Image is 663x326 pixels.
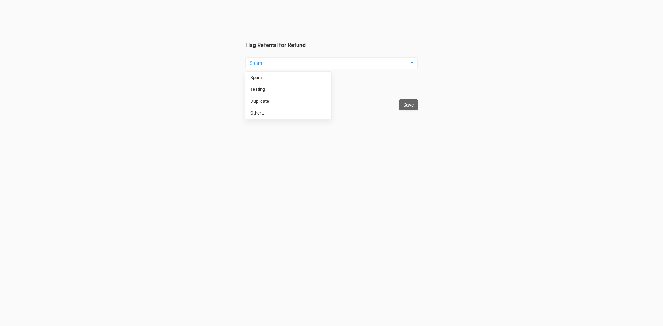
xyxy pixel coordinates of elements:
span: Duplicate [250,98,269,105]
button: Spam [245,57,418,69]
span: Other ... [250,110,265,117]
span: Spam [250,60,409,67]
legend: Flag Referral for Refund [245,41,418,95]
span: Testing [250,86,265,93]
span: Spam [250,75,262,81]
input: Save [399,99,418,110]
